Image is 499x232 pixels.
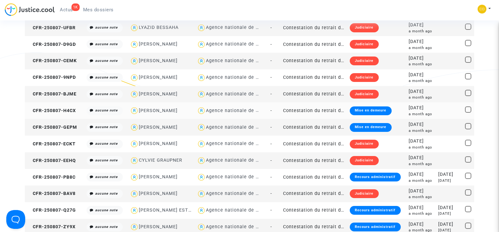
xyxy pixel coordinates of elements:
i: aucune note [95,208,118,212]
i: aucune note [95,175,118,179]
span: - [270,191,272,196]
span: CFR-250807-CEMK [27,58,77,63]
div: Mise en demeure [350,106,391,115]
i: aucune note [95,92,118,96]
div: [PERSON_NAME] [139,125,178,130]
td: Contestation du retrait de [PERSON_NAME] par l'ANAH (mandataire) [281,186,348,202]
img: icon-user.svg [197,206,206,215]
div: [DATE] [409,171,434,178]
div: Agence nationale de l'habitat [206,91,275,97]
img: icon-user.svg [197,156,206,165]
img: 84a266a8493598cb3cce1313e02c3431 [478,5,486,13]
img: jc-logo.svg [5,3,55,16]
div: [DATE] [409,138,434,145]
span: CFR-250807-EEHQ [27,158,76,163]
img: icon-user.svg [130,206,139,215]
i: aucune note [95,42,118,46]
i: aucune note [95,192,118,196]
i: aucune note [95,25,118,30]
div: Judiciaire [350,189,378,198]
div: Agence nationale de l'habitat [206,141,275,146]
img: icon-user.svg [130,223,139,232]
img: icon-user.svg [130,123,139,132]
td: Contestation du retrait de [PERSON_NAME] par l'ANAH (mandataire) [281,169,348,186]
div: a month ago [409,95,434,100]
span: - [270,158,272,163]
div: Agence nationale de l'habitat [206,58,275,63]
div: Agence nationale de l'habitat [206,25,275,30]
img: icon-user.svg [197,189,206,198]
i: aucune note [95,225,118,229]
a: 1KActus [55,5,78,14]
div: Agence nationale de l'habitat [206,125,275,130]
i: aucune note [95,158,118,162]
div: 1K [71,3,80,11]
td: Contestation du retrait de [PERSON_NAME] par l'ANAH (mandataire) [281,53,348,69]
div: a month ago [409,211,434,216]
div: [DATE] [409,38,434,45]
div: a month ago [409,78,434,84]
div: Agence nationale de l'habitat [206,41,275,47]
span: CFR-250807-UFBR [27,25,76,30]
span: Mes dossiers [83,7,114,13]
div: [PERSON_NAME] [139,174,178,180]
div: a month ago [409,29,434,34]
div: [DATE] [409,188,434,195]
div: [PERSON_NAME] [139,41,178,47]
div: [PERSON_NAME] [139,224,178,229]
span: - [270,224,272,229]
div: [DATE] [409,121,434,128]
div: a month ago [409,128,434,133]
img: icon-user.svg [130,173,139,182]
td: Contestation du retrait de [PERSON_NAME] par l'ANAH (mandataire) [281,152,348,169]
img: icon-user.svg [197,90,206,99]
i: aucune note [95,75,118,79]
span: CFR-250807-D9GD [27,42,76,47]
img: icon-user.svg [197,57,206,66]
div: Judiciaire [350,90,378,99]
td: Contestation du retrait de [PERSON_NAME] par l'ANAH (mandataire) [281,69,348,86]
td: Contestation du retrait de [PERSON_NAME] par l'ANAH (mandataire) [281,86,348,103]
td: Contestation du retrait de [PERSON_NAME] par l'ANAH (mandataire) [281,136,348,152]
div: Judiciaire [350,156,378,165]
img: icon-user.svg [197,40,206,49]
div: Agence nationale de l'habitat [206,75,275,80]
span: - [270,141,272,147]
div: a month ago [409,161,434,167]
td: Contestation du retrait de [PERSON_NAME] par l'ANAH (mandataire) [281,36,348,53]
div: a month ago [409,62,434,67]
div: Recours administratif [350,206,400,215]
div: [DATE] [409,221,434,228]
div: [DATE] [438,211,460,216]
i: aucune note [95,59,118,63]
div: a month ago [409,194,434,200]
div: a month ago [409,145,434,150]
span: - [270,175,272,180]
div: [DATE] [438,178,460,183]
span: CFR-250807-ZY9X [27,224,76,229]
span: - [270,208,272,213]
div: [DATE] [409,72,434,78]
div: [PERSON_NAME] [139,58,178,63]
div: [DATE] [438,221,460,228]
div: [PERSON_NAME] [139,141,178,146]
img: icon-user.svg [130,90,139,99]
span: - [270,91,272,97]
span: CFR-250807-H4CX [27,108,76,113]
div: LYAZID BESSAHA [139,25,179,30]
div: [DATE] [409,22,434,29]
div: Mise en demeure [350,123,391,132]
div: Recours administratif [350,223,400,231]
div: a month ago [409,178,434,183]
span: CFR-250807-Q27G [27,208,76,213]
span: Actus [60,7,73,13]
div: [DATE] [438,171,460,178]
span: CFR-250807-9NPD [27,75,76,80]
div: Judiciaire [350,140,378,148]
span: - [270,58,272,63]
img: icon-user.svg [130,106,139,115]
div: [PERSON_NAME] [139,108,178,113]
div: Judiciaire [350,23,378,32]
div: [DATE] [409,204,434,211]
div: [PERSON_NAME] [139,91,178,97]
